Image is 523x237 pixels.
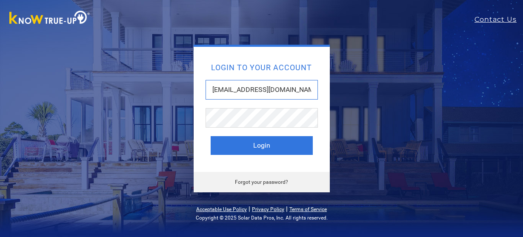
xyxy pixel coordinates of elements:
button: Login [211,136,313,155]
a: Acceptable Use Policy [196,206,247,212]
a: Terms of Service [289,206,327,212]
a: Privacy Policy [252,206,284,212]
span: | [249,205,250,213]
a: Forgot your password? [235,179,288,185]
input: Email [206,80,318,100]
span: | [286,205,288,213]
img: Know True-Up [5,9,94,28]
a: Contact Us [474,14,523,25]
h2: Login to your account [211,64,313,71]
